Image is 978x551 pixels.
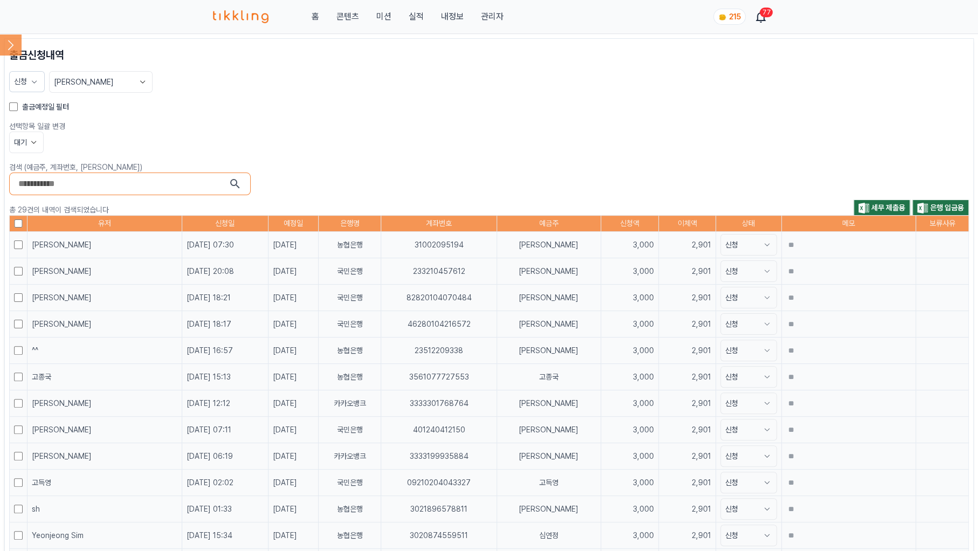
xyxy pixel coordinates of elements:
[601,364,658,390] td: 3,000
[497,443,601,470] td: [PERSON_NAME]
[497,390,601,417] td: [PERSON_NAME]
[27,338,182,364] td: ^^
[481,10,504,23] a: 관리자
[268,338,319,364] td: [DATE]
[319,496,381,522] td: 농협은행
[497,338,601,364] td: [PERSON_NAME]
[658,311,715,338] td: 2,901
[720,313,777,335] button: 신청
[182,216,268,232] th: 신청일
[760,8,773,17] div: 77
[658,522,715,549] td: 2,901
[658,232,715,258] td: 2,901
[319,258,381,285] td: 국민은행
[319,338,381,364] td: 농협은행
[319,522,381,549] td: 농협은행
[720,340,777,361] button: 신청
[9,204,489,215] p: 총 29건의 내역이 검색되었습니다
[601,258,658,285] td: 3,000
[319,443,381,470] td: 카카오뱅크
[853,199,910,215] button: 세무 제출용
[601,311,658,338] td: 3,000
[497,496,601,522] td: [PERSON_NAME]
[381,216,497,232] th: 계좌번호
[182,311,268,338] td: [DATE] 18:17
[720,287,777,308] button: 신청
[14,77,27,86] span: 신청
[915,216,968,232] th: 보류사유
[213,10,268,23] img: 티끌링
[658,258,715,285] td: 2,901
[497,232,601,258] td: [PERSON_NAME]
[601,338,658,364] td: 3,000
[601,232,658,258] td: 3,000
[658,443,715,470] td: 2,901
[930,203,964,212] span: 은행 입금용
[781,216,915,232] th: 메모
[381,417,497,443] td: 401240412150
[27,496,182,522] td: sh
[720,525,777,546] button: 신청
[497,417,601,443] td: [PERSON_NAME]
[268,496,319,522] td: [DATE]
[497,364,601,390] td: 고종국
[182,258,268,285] td: [DATE] 20:08
[268,443,319,470] td: [DATE]
[182,443,268,470] td: [DATE] 06:19
[268,311,319,338] td: [DATE]
[658,338,715,364] td: 2,901
[9,121,969,132] p: 선택항목 일괄 변경
[27,390,182,417] td: [PERSON_NAME]
[27,285,182,311] td: [PERSON_NAME]
[381,470,497,496] td: 09210204043327
[601,470,658,496] td: 3,000
[268,390,319,417] td: [DATE]
[381,496,497,522] td: 3021896578811
[268,417,319,443] td: [DATE]
[601,496,658,522] td: 3,000
[27,216,182,232] th: 유저
[381,364,497,390] td: 3561077727553
[497,522,601,549] td: 심연정
[336,10,359,23] a: 콘텐츠
[27,364,182,390] td: 고종국
[319,311,381,338] td: 국민은행
[182,417,268,443] td: [DATE] 07:11
[658,417,715,443] td: 2,901
[912,199,969,215] button: 은행 입금용
[27,311,182,338] td: [PERSON_NAME]
[441,10,464,23] a: 내정보
[497,311,601,338] td: [PERSON_NAME]
[601,417,658,443] td: 3,000
[601,216,658,232] th: 신청액
[27,470,182,496] td: 고득영
[268,522,319,549] td: [DATE]
[9,71,45,92] button: 신청
[381,338,497,364] td: 23512209338
[312,10,319,23] a: 홈
[319,216,381,232] th: 은행명
[497,470,601,496] td: 고득영
[658,285,715,311] td: 2,901
[720,419,777,440] button: 신청
[9,162,969,173] p: 검색 (예금주, 계좌번호, [PERSON_NAME])
[658,216,715,232] th: 이체액
[376,10,391,23] button: 미션
[720,472,777,493] button: 신청
[729,12,741,21] span: 215
[319,232,381,258] td: 농협은행
[182,496,268,522] td: [DATE] 01:33
[381,522,497,549] td: 3020874559511
[381,390,497,417] td: 3333301768764
[49,71,153,93] button: [PERSON_NAME]
[658,470,715,496] td: 2,901
[381,443,497,470] td: 3333199935884
[497,285,601,311] td: [PERSON_NAME]
[319,364,381,390] td: 농협은행
[319,470,381,496] td: 국민은행
[268,258,319,285] td: [DATE]
[381,285,497,311] td: 82820104070484
[182,390,268,417] td: [DATE] 12:12
[268,216,319,232] th: 예정일
[720,445,777,467] button: 신청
